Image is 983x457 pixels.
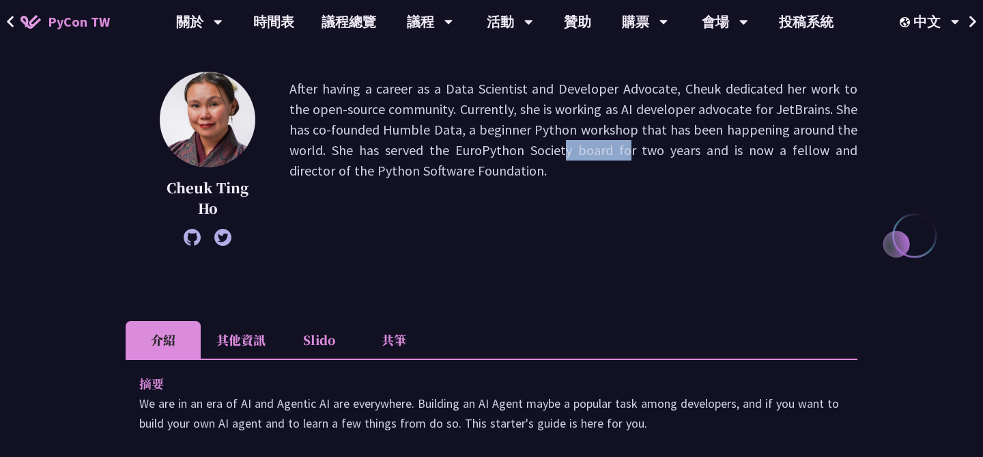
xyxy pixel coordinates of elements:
[48,12,110,32] span: PyCon TW
[160,178,255,219] p: Cheuk Ting Ho
[160,72,255,167] img: Cheuk Ting Ho
[20,15,41,29] img: Home icon of PyCon TW 2025
[139,374,816,393] p: 摘要
[900,17,913,27] img: Locale Icon
[126,321,201,359] li: 介紹
[356,321,431,359] li: 共筆
[7,5,124,39] a: PyCon TW
[201,321,281,359] li: 其他資訊
[281,321,356,359] li: Slido
[139,393,844,433] p: We are in an era of AI and Agentic AI are everywhere. Building an AI Agent maybe a popular task a...
[289,79,857,239] p: After having a career as a Data Scientist and Developer Advocate, Cheuk dedicated her work to the...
